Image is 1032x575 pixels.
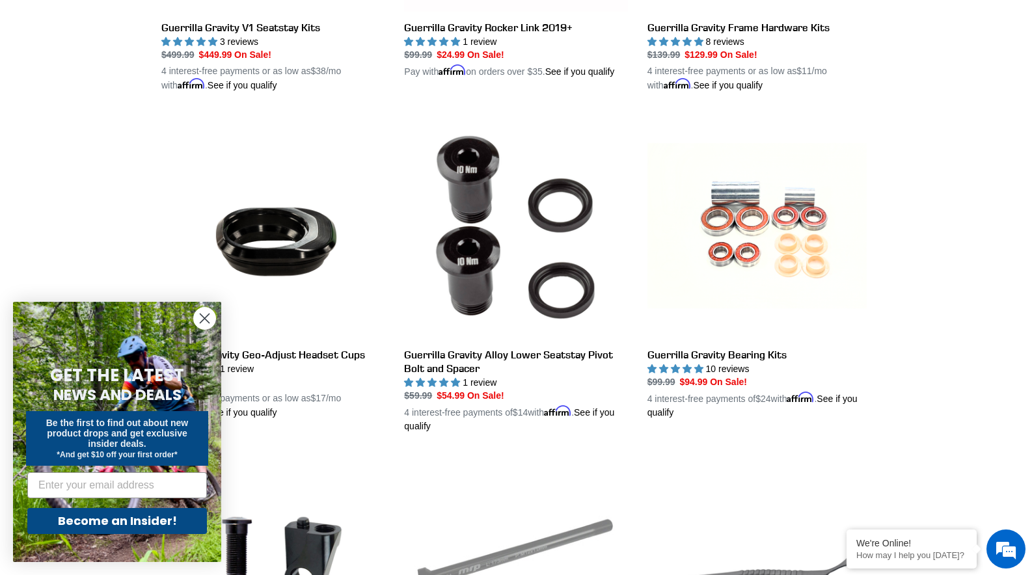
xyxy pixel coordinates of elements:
span: *And get $10 off your first order* [57,450,177,459]
input: Enter your email address [27,472,207,498]
button: Become an Insider! [27,508,207,534]
button: Close dialog [193,307,216,330]
span: GET THE LATEST [50,364,184,387]
span: Be the first to find out about new product drops and get exclusive insider deals. [46,418,189,449]
span: NEWS AND DEALS [53,384,182,405]
p: How may I help you today? [856,550,967,560]
div: We're Online! [856,538,967,548]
